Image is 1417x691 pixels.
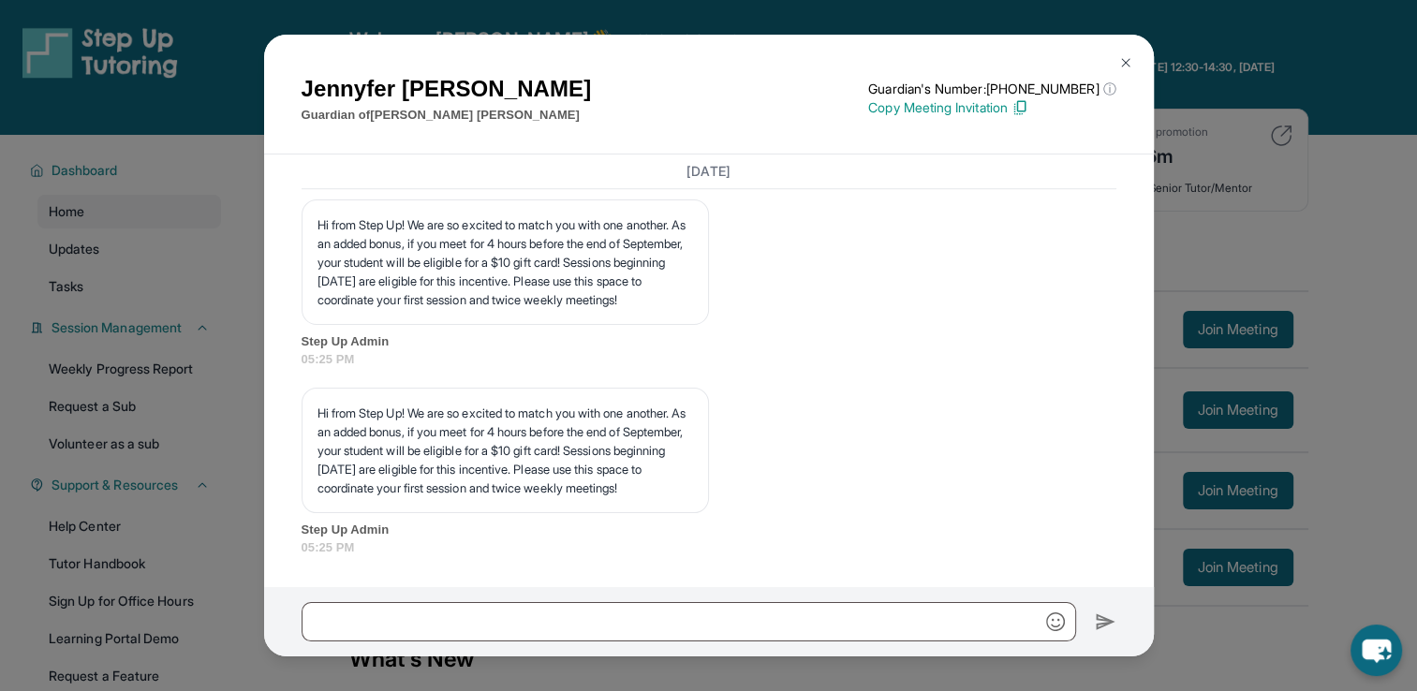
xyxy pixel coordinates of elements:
p: Copy Meeting Invitation [868,98,1115,117]
p: Hi from Step Up! We are so excited to match you with one another. As an added bonus, if you meet ... [317,404,693,497]
span: 05:25 PM [302,538,1116,557]
p: Guardian's Number: [PHONE_NUMBER] [868,80,1115,98]
span: Step Up Admin [302,332,1116,351]
h3: [DATE] [302,162,1116,181]
p: Hi from Step Up! We are so excited to match you with one another. As an added bonus, if you meet ... [317,215,693,309]
button: chat-button [1351,625,1402,676]
span: Step Up Admin [302,521,1116,539]
h1: Jennyfer [PERSON_NAME] [302,72,592,106]
span: ⓘ [1102,80,1115,98]
p: Guardian of [PERSON_NAME] [PERSON_NAME] [302,106,592,125]
img: Close Icon [1118,55,1133,70]
img: Emoji [1046,612,1065,631]
img: Send icon [1095,610,1116,633]
img: Copy Icon [1011,99,1028,116]
span: 05:25 PM [302,350,1116,369]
